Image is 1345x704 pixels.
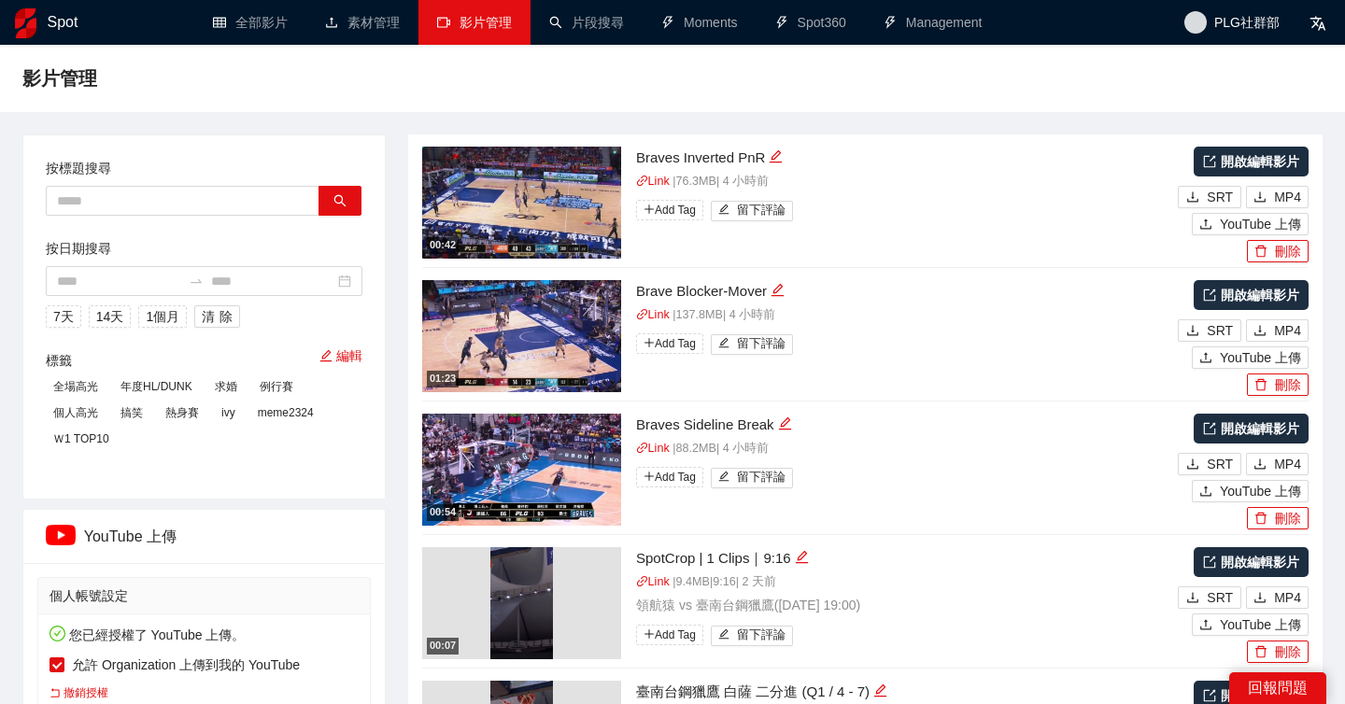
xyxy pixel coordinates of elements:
span: download [1253,591,1267,606]
span: plus [644,628,655,640]
span: upload [1199,351,1212,366]
a: linkLink [636,308,670,321]
span: 例行賽 [252,376,301,397]
button: downloadSRT [1178,453,1241,475]
button: delete刪除 [1247,240,1309,262]
span: upload [1199,618,1212,633]
p: 領航猿 vs 臺南台鋼獵鷹 ( [DATE] 19:00 ) [636,595,1173,615]
div: 編輯 [795,547,809,570]
span: upload [1199,485,1212,500]
div: 00:07 [427,638,459,654]
span: 全場高光 [46,376,106,397]
button: delete刪除 [1247,641,1309,663]
div: 編輯 [778,414,792,436]
span: swap-right [189,274,204,289]
a: upload素材管理 [325,15,400,30]
span: 影片管理 [460,15,512,30]
span: ivy [214,402,243,423]
span: link [636,175,648,187]
div: 臺南台鋼獵鷹 白薩 二分進 (Q1 / 4 - 7) [636,681,1173,703]
a: linkLink [636,442,670,455]
span: export [1203,155,1216,168]
span: delete [1254,645,1267,660]
span: Add Tag [636,333,703,354]
button: edit留下評論 [711,626,794,646]
a: thunderboltSpot360 [775,15,846,30]
span: export [1203,556,1216,569]
span: search [333,194,347,209]
button: downloadMP4 [1246,453,1309,475]
img: 22d1533e-7cf8-4776-a087-ef0aa4374936.jpg [422,280,621,392]
p: | 137.8 MB | 4 小時前 [636,306,1173,325]
span: YouTube 上傳 [1220,214,1301,234]
span: MP4 [1274,187,1301,207]
div: 編輯 [771,280,785,303]
span: edit [795,550,809,564]
span: 影片管理 [22,63,97,93]
span: download [1253,324,1267,339]
span: SRT [1207,587,1233,608]
span: delete [1254,245,1267,260]
div: 您已經授權了 YouTube 上傳。 [50,625,359,702]
span: SRT [1207,320,1233,341]
a: 開啟編輯影片 [1194,147,1309,176]
span: Add Tag [636,467,703,487]
button: edit留下評論 [711,334,794,355]
div: YouTube 上傳 [46,510,362,563]
span: YouTube 上傳 [1220,347,1301,368]
span: edit [718,337,730,351]
span: 求婚 [207,376,245,397]
span: link [636,575,648,587]
span: 14 [96,306,111,327]
span: download [1186,190,1199,205]
button: delete刪除 [1247,373,1309,396]
a: 編輯 [319,348,362,363]
span: YouTube 上傳 [1220,481,1301,501]
span: link [636,442,648,454]
button: uploadYouTube 上傳 [1192,346,1309,369]
p: | 9.4 MB | 9:16 | 2 天前 [636,573,1173,592]
a: linkLink [636,575,670,588]
img: 5b1eea4e-9eae-4cde-b1c1-c4c633399708.jpg [422,414,621,526]
button: downloadSRT [1178,186,1241,208]
span: download [1186,591,1199,606]
span: 搞笑 [113,402,150,423]
button: uploadYouTube 上傳 [1192,213,1309,235]
button: downloadMP4 [1246,586,1309,609]
div: 01:23 [427,371,459,387]
span: MP4 [1274,587,1301,608]
button: downloadMP4 [1246,319,1309,342]
span: delete [1254,512,1267,527]
div: Braves Inverted PnR [636,147,1173,169]
a: table全部影片 [213,15,288,30]
button: search [319,186,361,216]
span: plus [644,471,655,482]
div: Brave Blocker-Mover [636,280,1173,303]
span: plus [644,337,655,348]
span: edit [319,349,333,362]
div: 回報問題 [1229,672,1326,704]
div: 編輯 [769,147,783,169]
div: Braves Sideline Break [636,414,1173,436]
a: 開啟編輯影片 [1194,547,1309,577]
span: upload [1199,218,1212,232]
span: Ｗ1 TOP10 [46,429,117,449]
span: plus [644,204,655,215]
div: SpotCrop | 1 Clips｜9:16 [636,547,1173,570]
span: 熱身賽 [158,402,206,423]
button: edit留下評論 [711,468,794,488]
button: downloadMP4 [1246,186,1309,208]
span: Add Tag [636,200,703,220]
span: edit [769,149,783,163]
a: 開啟編輯影片 [1194,414,1309,444]
a: 開啟編輯影片 [1194,280,1309,310]
button: delete刪除 [1247,507,1309,529]
span: 7 [53,306,61,327]
span: edit [718,204,730,218]
button: uploadYouTube 上傳 [1192,613,1309,636]
img: 5f4a5ed1-db21-421f-a27a-8a67b781c413.jpg [490,547,554,659]
span: Add Tag [636,625,703,645]
span: SRT [1207,454,1233,474]
div: 00:42 [427,237,459,253]
span: edit [873,683,887,697]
